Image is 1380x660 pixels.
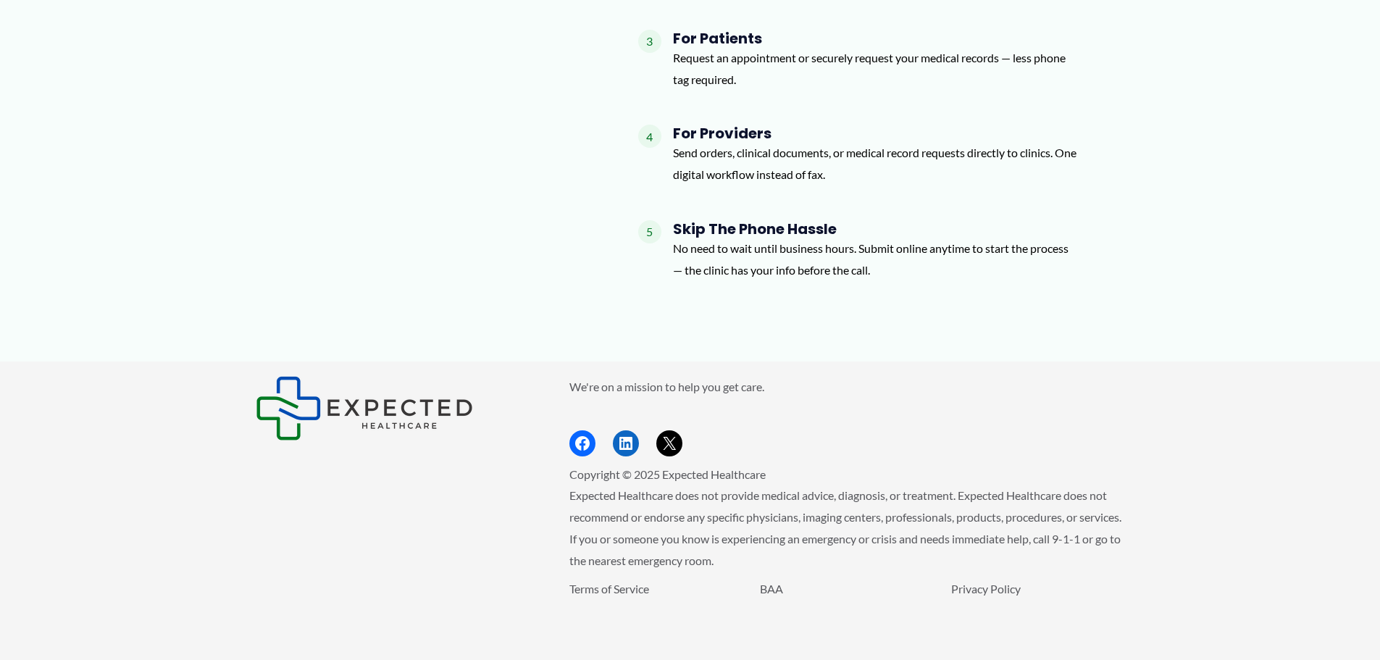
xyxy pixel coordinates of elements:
h4: For Providers [673,125,1079,142]
h4: For Patients [673,30,1079,47]
span: 5 [638,220,661,243]
a: Privacy Policy [951,582,1021,596]
span: Expected Healthcare does not provide medical advice, diagnosis, or treatment. Expected Healthcare... [569,488,1121,567]
aside: Footer Widget 1 [256,376,533,440]
p: Send orders, clinical documents, or medical record requests directly to clinics. One digital work... [673,142,1079,185]
img: Expected Healthcare Logo - side, dark font, small [256,376,473,440]
aside: Footer Widget 3 [569,578,1125,632]
p: Request an appointment or securely request your medical records — less phone tag required. [673,47,1079,90]
a: Terms of Service [569,582,649,596]
span: Copyright © 2025 Expected Healthcare [569,467,766,481]
p: No need to wait until business hours. Submit online anytime to start the process — the clinic has... [673,238,1079,280]
aside: Footer Widget 2 [569,376,1125,456]
h4: Skip the Phone Hassle [673,220,1079,238]
span: 4 [638,125,661,148]
span: 3 [638,30,661,53]
p: We're on a mission to help you get care. [569,376,1125,398]
a: BAA [760,582,783,596]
